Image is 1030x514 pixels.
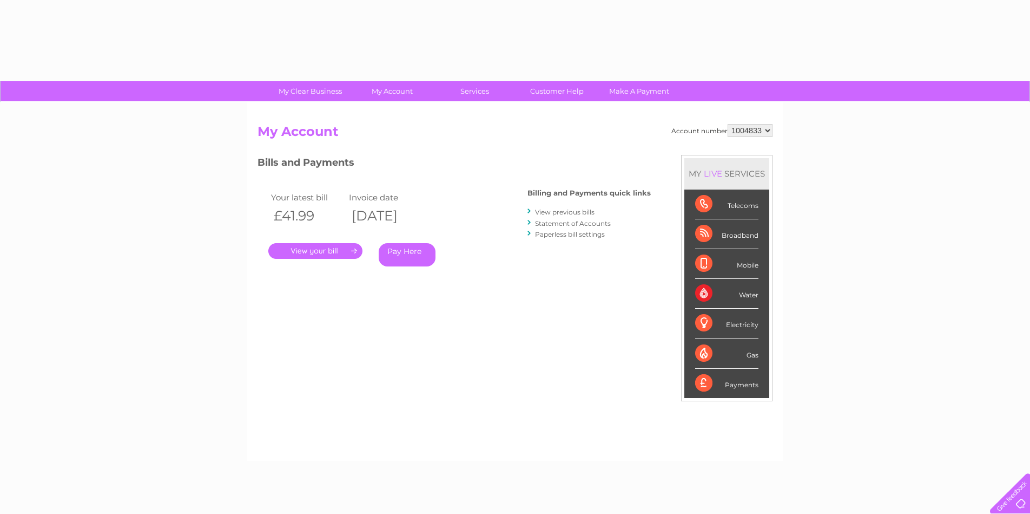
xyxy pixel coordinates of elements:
[695,190,758,219] div: Telecoms
[535,219,611,227] a: Statement of Accounts
[346,190,424,205] td: Invoice date
[266,81,355,101] a: My Clear Business
[695,219,758,249] div: Broadband
[695,369,758,398] div: Payments
[257,124,772,145] h2: My Account
[257,155,651,174] h3: Bills and Payments
[671,124,772,137] div: Account number
[695,279,758,309] div: Water
[268,243,362,259] a: .
[268,205,346,227] th: £41.99
[512,81,602,101] a: Customer Help
[346,205,424,227] th: [DATE]
[268,190,346,205] td: Your latest bill
[695,249,758,279] div: Mobile
[430,81,519,101] a: Services
[695,309,758,339] div: Electricity
[348,81,437,101] a: My Account
[595,81,684,101] a: Make A Payment
[527,189,651,197] h4: Billing and Payments quick links
[535,208,595,216] a: View previous bills
[684,158,769,189] div: MY SERVICES
[702,168,724,179] div: LIVE
[379,243,435,266] a: Pay Here
[535,230,605,238] a: Paperless bill settings
[695,339,758,369] div: Gas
